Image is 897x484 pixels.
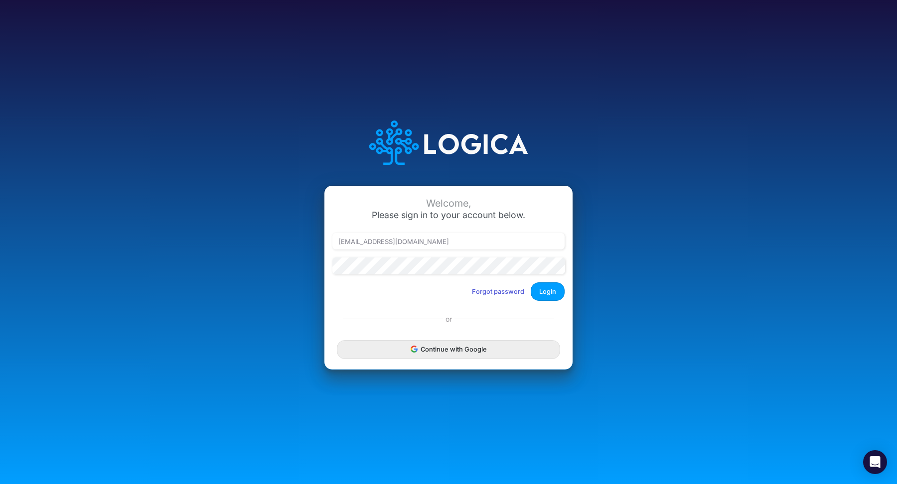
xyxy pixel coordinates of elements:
[531,282,565,301] button: Login
[337,340,560,359] button: Continue with Google
[372,210,525,220] span: Please sign in to your account below.
[332,198,565,209] div: Welcome,
[863,450,887,474] div: Open Intercom Messenger
[332,233,565,250] input: Email
[465,283,531,300] button: Forgot password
